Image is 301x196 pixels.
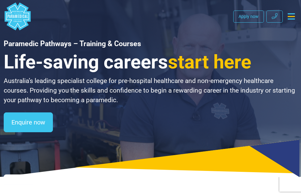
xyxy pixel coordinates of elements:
[4,51,297,74] h3: Life-saving careers
[4,2,32,30] a: Australian Paramedical College
[168,51,251,73] span: start here
[4,76,297,105] p: Australia’s leading specialist college for pre-hospital healthcare and non-emergency healthcare c...
[4,112,53,132] a: Enquire now
[285,11,297,22] button: Toggle navigation
[233,11,264,23] a: Apply now
[4,40,297,48] h1: Paramedic Pathways – Training & Courses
